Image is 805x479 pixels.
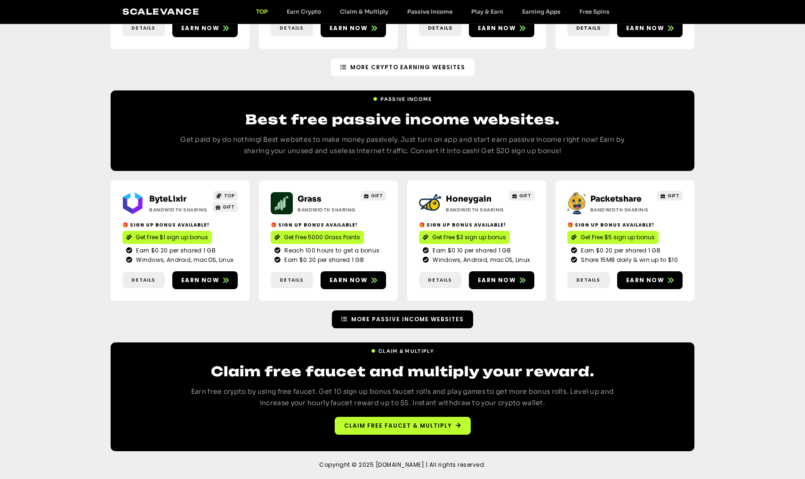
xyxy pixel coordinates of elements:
h2: Bandwidth Sharing [298,206,356,213]
span: Details [280,24,304,32]
a: Details [271,272,313,288]
span: Details [576,24,601,32]
a: Play & Earn [462,8,513,15]
span: Get Free $5 sign up bonus [580,233,655,242]
a: Get Free 5000 Grass Points [271,231,364,244]
span: Details [280,276,304,284]
a: Earn Crypto [277,8,330,15]
a: Details [122,272,165,288]
span: Earn $0.10 per shared 1 GB [430,246,511,255]
a: Get Free $1 sign up bonus [122,231,212,244]
h2: 🎁 Sign up bonus available! [122,221,238,228]
span: Earn $0.20 per shared 1 GB [282,256,364,264]
span: More Passive Income Websites [351,315,464,324]
span: Get Free $3 sign up bonus [432,233,506,242]
a: Packetshare [590,194,642,204]
span: Get Free 5000 Grass Points [284,233,360,242]
h2: Bandwidth Sharing [446,206,505,213]
h2: Bandwidth Sharing [590,206,649,213]
a: GIFT [657,191,683,201]
a: Earn now [172,271,238,289]
span: More Crypto earning Websites [350,63,465,72]
span: Details [428,24,452,32]
span: Earn now [181,24,219,32]
a: Grass [298,194,322,204]
a: Details [419,272,461,288]
h2: 🎁 Sign up bonus available! [419,221,534,228]
a: Earn now [469,19,534,37]
span: Earn now [478,276,516,284]
a: Details [122,20,165,36]
a: Earning Apps [513,8,570,15]
span: TOP [224,192,235,199]
a: More Passive Income Websites [332,310,473,328]
span: Share 15MB daily & win up to $10 [579,256,678,264]
a: GIFT [509,191,535,201]
a: Details [419,19,461,37]
span: Earn $0.20 per shared 1 GB [134,246,216,255]
span: Earn now [330,24,368,32]
h2: Claim free faucet and multiply your reward. [177,362,628,381]
span: Windows, Android, macOS, Linux [134,256,233,264]
span: GIFT [223,203,234,211]
a: Earn now [321,19,386,37]
p: Get paid by do nothing! Best websites to make money passively. Just turn on app and start earn pa... [177,134,628,157]
span: Earn now [181,276,219,284]
span: Claim & Multiply [378,348,434,355]
span: Earn now [330,276,368,284]
a: Get Free $3 sign up bonus [419,231,510,244]
a: TOP [247,8,277,15]
a: Details [271,20,313,36]
span: Details [428,276,452,284]
span: Earn $0.20 per shared 1 GB [579,246,660,255]
a: Details [567,272,610,288]
a: Passive Income [398,8,462,15]
a: GIFT [212,202,238,212]
a: Details [567,19,610,37]
span: Earn now [626,276,664,284]
span: Earn now [478,24,516,32]
h2: Copyright © 2025 [DOMAIN_NAME] | All rights reserved. [108,461,697,469]
a: Honeygain [446,194,491,204]
h2: 🎁 Sign up bonus available! [567,221,683,228]
a: Get Free $5 sign up bonus [567,231,659,244]
a: Earn now [617,271,683,289]
nav: Menu [247,8,619,15]
h2: 🎁 Sign up bonus available! [271,221,386,228]
a: Earn now [469,271,534,289]
span: Details [131,24,155,32]
h2: Bandwidth Sharing [149,206,208,213]
p: Earn free crypto by using free faucet. Get 10 sign up bonus faucet rolls and play games to get mo... [177,386,628,409]
a: Earn now [617,19,683,37]
a: Free Spins [570,8,619,15]
a: Scalevance [122,7,200,16]
a: Claim & Multiply [330,8,398,15]
span: Passive Income [380,96,432,103]
a: More Crypto earning Websites [331,58,475,76]
a: Passive Income [373,92,432,103]
a: TOP [213,191,238,201]
a: ByteLixir [149,194,186,204]
span: Details [576,276,600,284]
span: Windows, Android, macOS, Linux [430,256,530,264]
span: Details [131,276,155,284]
a: Earn now [172,19,238,37]
span: GIFT [668,192,679,199]
span: Claim free faucet & multiply [344,422,452,430]
span: Earn now [626,24,664,32]
span: GIFT [371,192,383,199]
a: GIFT [361,191,386,201]
span: Get Free $1 sign up bonus [136,233,208,242]
span: GIFT [519,192,531,199]
a: Earn now [321,271,386,289]
h2: Best free passive income websites. [177,110,628,129]
span: Reach 100 hours to get a bonus [282,246,379,255]
a: Claim & Multiply [371,344,434,355]
a: Claim free faucet & multiply [335,417,471,435]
